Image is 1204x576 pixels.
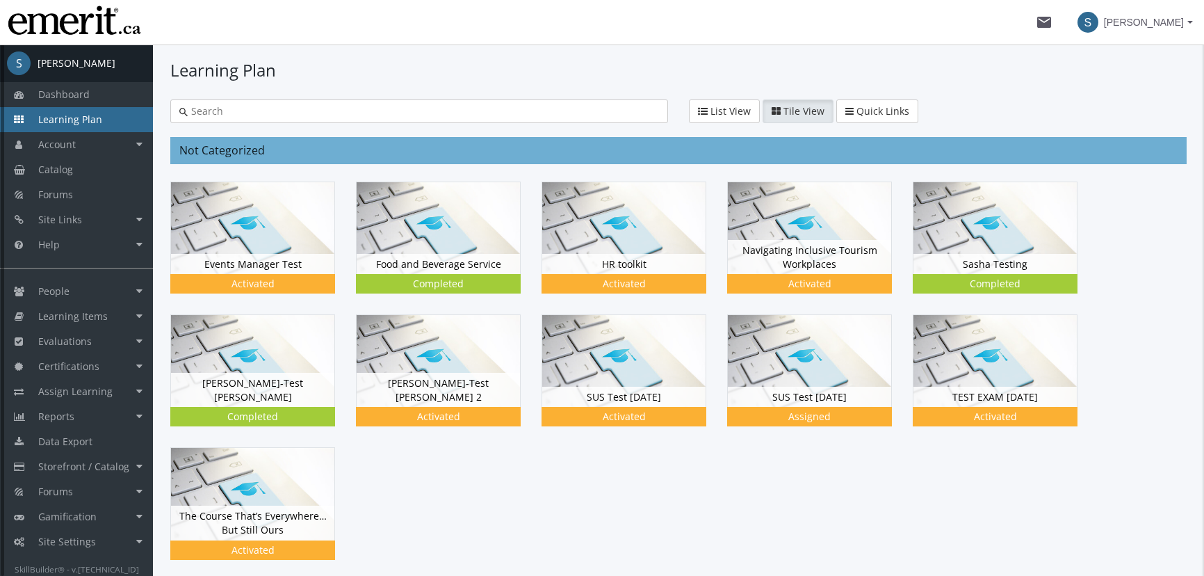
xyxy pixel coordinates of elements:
span: S [7,51,31,75]
span: Learning Plan [38,113,102,126]
div: Completed [173,410,332,424]
div: SUS Test [DATE] [728,387,891,408]
div: Navigating Inclusive Tourism Workplaces [727,182,913,314]
div: SUS Test [DATE] [727,314,913,447]
div: Food and Beverage Service [356,182,542,314]
div: Sasha Testing [913,254,1077,275]
span: Certifications [38,360,99,373]
div: HR toolkit [542,182,727,314]
div: Activated [173,277,332,291]
span: Quick Links [856,104,909,118]
span: Site Links [38,213,82,226]
div: Sasha Testing [913,182,1098,314]
div: Activated [916,410,1075,424]
div: The Course That’s Everywhere… But Still Ours [171,506,334,540]
span: Forums [38,485,73,498]
span: [PERSON_NAME] [1104,10,1184,35]
div: Events Manager Test [171,254,334,275]
span: Not Categorized [179,143,265,158]
span: Account [38,138,76,151]
span: Catalog [38,163,73,176]
div: SUS Test [DATE] [542,387,706,408]
div: [PERSON_NAME] [38,56,115,70]
div: Activated [544,277,703,291]
div: [PERSON_NAME]-Test [PERSON_NAME] 2 [357,373,520,407]
div: Assigned [730,410,889,424]
span: People [38,285,70,298]
span: Site Settings [38,535,96,548]
span: Learning Items [38,310,108,323]
div: [PERSON_NAME]-Test [PERSON_NAME] [170,314,356,447]
div: HR toolkit [542,254,706,275]
span: Storefront / Catalog [38,460,129,473]
div: [PERSON_NAME]-Test [PERSON_NAME] 2 [356,314,542,447]
span: Reports [38,410,74,423]
span: Gamification [38,510,97,523]
div: TEST EXAM [DATE] [913,387,1077,408]
div: Events Manager Test [170,182,356,314]
span: Forums [38,188,73,201]
div: Activated [173,543,332,557]
div: Food and Beverage Service [357,254,520,275]
div: Activated [359,410,518,424]
small: SkillBuilder® - v.[TECHNICAL_ID] [15,563,139,575]
div: Completed [916,277,1075,291]
span: Data Export [38,435,92,448]
div: Navigating Inclusive Tourism Workplaces [728,240,891,274]
div: SUS Test [DATE] [542,314,727,447]
div: TEST EXAM [DATE] [913,314,1098,447]
mat-icon: mail [1036,14,1052,31]
h1: Learning Plan [170,58,1187,82]
div: Activated [544,410,703,424]
span: S [1077,12,1098,33]
span: List View [710,104,751,118]
div: Completed [359,277,518,291]
span: Tile View [783,104,824,118]
span: Evaluations [38,335,92,348]
input: Search [188,104,659,118]
span: Dashboard [38,88,90,101]
div: [PERSON_NAME]-Test [PERSON_NAME] [171,373,334,407]
div: Activated [730,277,889,291]
span: Assign Learning [38,385,113,398]
span: Help [38,238,60,251]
